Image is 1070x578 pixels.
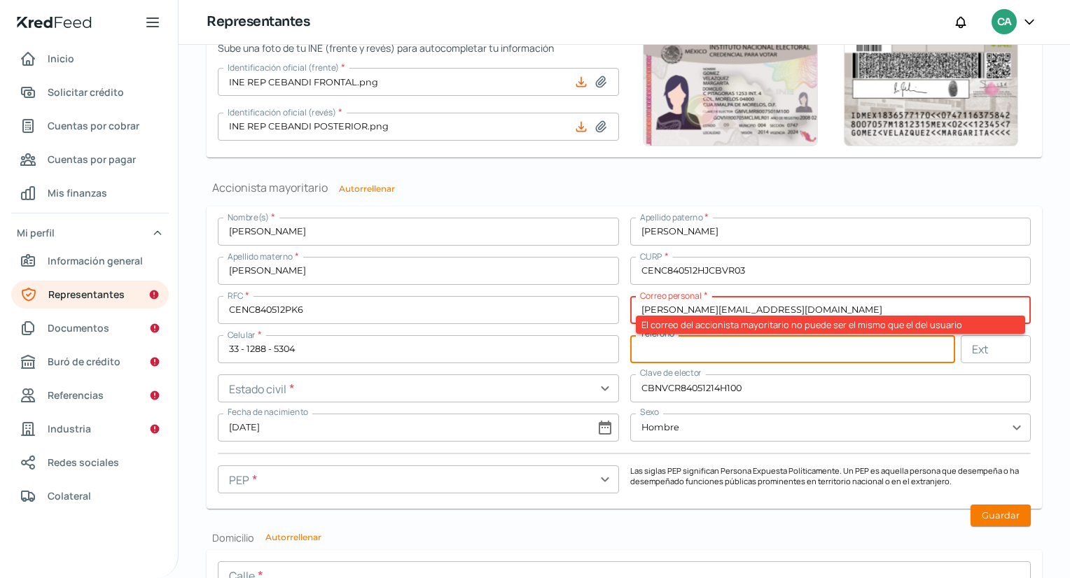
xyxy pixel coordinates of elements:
span: Sube una foto de tu INE (frente y revés) para autocompletar tu información [218,39,619,57]
span: CA [997,14,1011,31]
a: Industria [11,415,169,443]
a: Referencias [11,381,169,409]
a: Redes sociales [11,449,169,477]
span: Documentos [48,319,109,337]
span: Mi perfil [17,224,55,241]
p: Las siglas PEP significan Persona Expuesta Políticamente. Un PEP es aquella persona que desempeña... [630,465,1031,486]
span: Apellido paterno [640,211,702,223]
button: Autorrellenar [265,533,321,542]
span: Celular [228,329,256,341]
a: Solicitar crédito [11,78,169,106]
span: Colateral [48,487,91,505]
a: Mis finanzas [11,179,169,207]
span: Clave de elector [640,367,702,379]
a: Colateral [11,482,169,510]
span: CURP [640,251,662,262]
span: Referencias [48,386,104,404]
a: Información general [11,247,169,275]
a: Buró de crédito [11,348,169,376]
a: Documentos [11,314,169,342]
span: Representantes [48,286,125,303]
a: Cuentas por pagar [11,146,169,174]
span: Solicitar crédito [48,83,124,101]
span: Correo personal [640,290,702,302]
img: Ejemplo de identificación oficial (revés) [843,40,1018,146]
span: Apellido materno [228,251,293,262]
span: Mis finanzas [48,184,107,202]
span: Información general [48,252,143,269]
button: Autorrellenar [339,185,395,193]
a: Representantes [11,281,169,309]
span: Inicio [48,50,74,67]
img: Ejemplo de identificación oficial (frente) [643,39,818,146]
span: Cuentas por pagar [48,150,136,168]
span: Buró de crédito [48,353,120,370]
span: Cuentas por cobrar [48,117,139,134]
span: Identificación oficial (frente) [228,62,339,73]
span: Industria [48,420,91,437]
span: Nombre(s) [228,211,269,223]
h2: Domicilio [207,531,1042,544]
span: Fecha de nacimiento [228,406,308,418]
span: Redes sociales [48,453,119,471]
h1: Accionista mayoritario [207,180,1042,195]
span: RFC [228,290,243,302]
span: Sexo [640,406,659,418]
a: Cuentas por cobrar [11,112,169,140]
button: Guardar [971,505,1031,526]
a: Inicio [11,45,169,73]
div: El correo del accionista mayoritario no puede ser el mismo que el del usuario [636,316,1026,334]
span: Identificación oficial (revés) [228,106,336,118]
h1: Representantes [207,12,310,32]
